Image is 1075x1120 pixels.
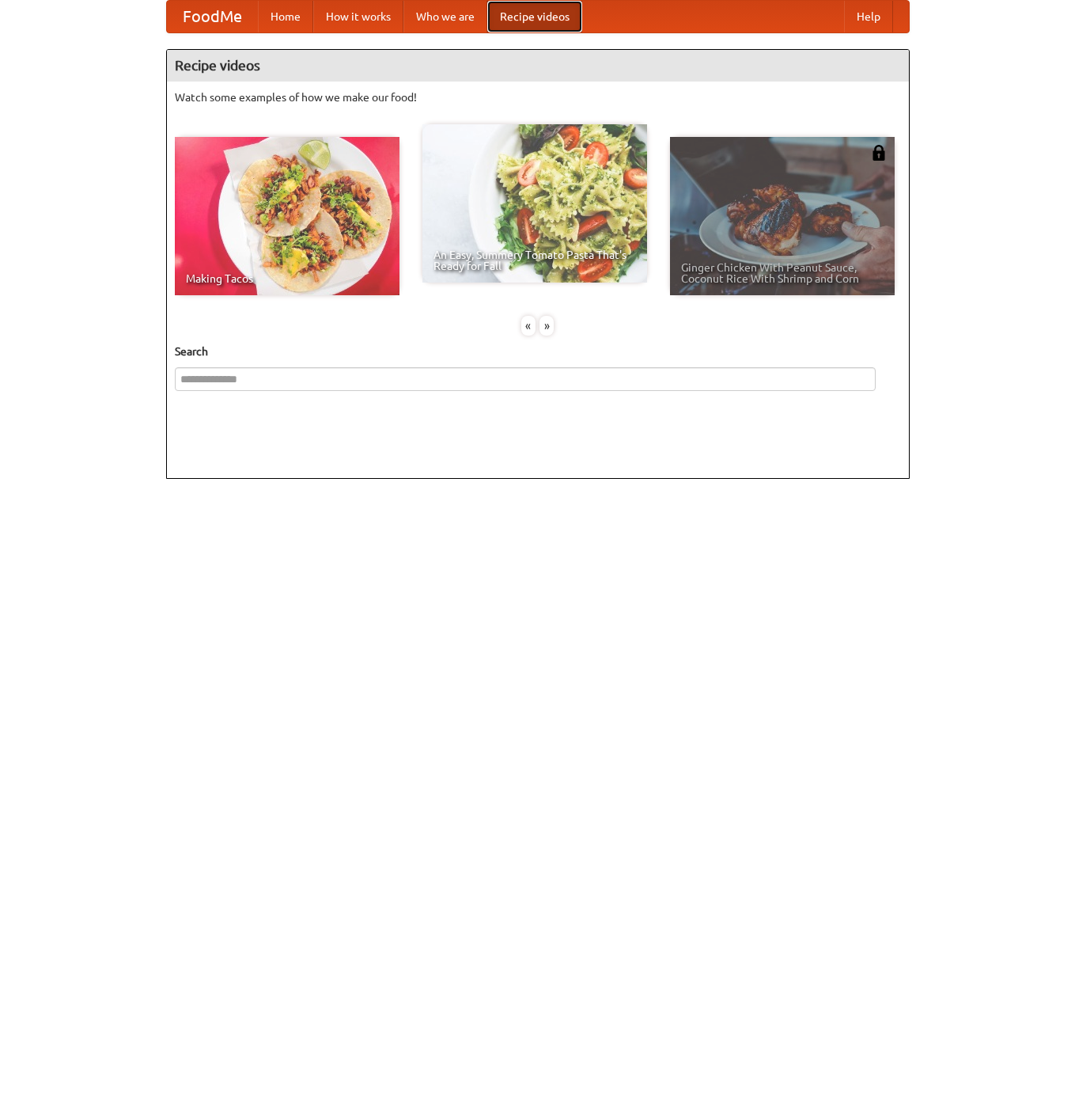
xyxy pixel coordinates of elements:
h4: Recipe videos [167,50,909,82]
span: Making Tacos [186,273,388,284]
a: Home [258,1,313,32]
a: FoodMe [167,1,258,32]
div: » [539,316,554,336]
a: An Easy, Summery Tomato Pasta That's Ready for Fall [422,124,647,283]
a: Recipe videos [487,1,582,32]
p: Watch some examples of how we make our food! [175,89,901,105]
a: Help [844,1,893,32]
img: 483408.png [871,145,887,161]
a: Making Tacos [175,137,399,295]
a: Who we are [403,1,487,32]
h5: Search [175,344,901,359]
div: « [521,316,536,336]
a: How it works [313,1,403,32]
span: An Easy, Summery Tomato Pasta That's Ready for Fall [433,249,636,271]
